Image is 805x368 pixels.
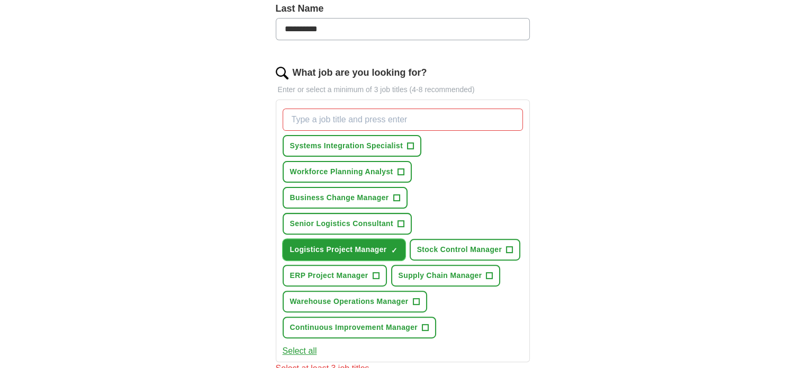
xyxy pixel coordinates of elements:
[283,239,405,261] button: Logistics Project Manager✓
[290,218,393,229] span: Senior Logistics Consultant
[391,246,397,255] span: ✓
[283,317,437,338] button: Continuous Improvement Manager
[290,270,368,281] span: ERP Project Manager
[391,265,501,286] button: Supply Chain Manager
[283,135,422,157] button: Systems Integration Specialist
[276,67,288,79] img: search.png
[290,192,389,203] span: Business Change Manager
[410,239,521,261] button: Stock Control Manager
[283,109,523,131] input: Type a job title and press enter
[290,322,418,333] span: Continuous Improvement Manager
[283,345,317,357] button: Select all
[293,66,427,80] label: What job are you looking for?
[399,270,482,281] span: Supply Chain Manager
[283,213,412,235] button: Senior Logistics Consultant
[276,2,530,16] label: Last Name
[276,84,530,95] p: Enter or select a minimum of 3 job titles (4-8 recommended)
[283,161,412,183] button: Workforce Planning Analyst
[290,166,393,177] span: Workforce Planning Analyst
[283,187,408,209] button: Business Change Manager
[290,244,387,255] span: Logistics Project Manager
[290,296,409,307] span: Warehouse Operations Manager
[283,265,387,286] button: ERP Project Manager
[283,291,427,312] button: Warehouse Operations Manager
[290,140,403,151] span: Systems Integration Specialist
[417,244,502,255] span: Stock Control Manager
